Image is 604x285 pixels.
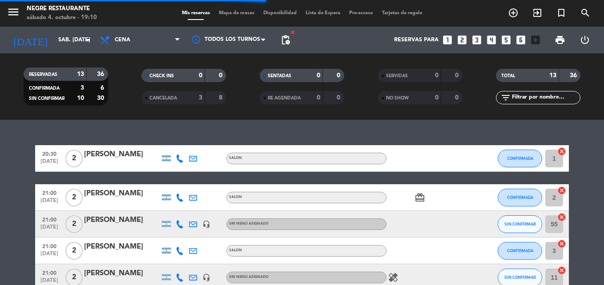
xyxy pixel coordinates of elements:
i: looks_two [456,34,468,46]
div: LOG OUT [572,27,597,53]
span: Mapa de mesas [214,11,259,16]
span: 2 [65,242,83,260]
span: CONFIRMADA [29,86,60,91]
span: TOTAL [501,74,515,78]
strong: 0 [435,72,439,79]
i: search [580,8,591,18]
span: fiber_manual_record [290,30,295,35]
button: SIN CONFIRMAR [498,215,542,233]
span: SALON [229,249,242,252]
i: add_box [530,34,541,46]
span: SERVIDAS [386,74,408,78]
strong: 6 [101,85,106,91]
span: SIN CONFIRMAR [29,96,64,101]
strong: 8 [219,95,224,101]
i: cancel [557,213,566,222]
button: CONFIRMADA [498,189,542,206]
span: CONFIRMADA [507,248,533,253]
button: CONFIRMADA [498,242,542,260]
span: SIN CONFIRMAR [504,275,536,280]
i: cancel [557,186,566,195]
i: add_circle_outline [508,8,519,18]
strong: 13 [77,71,84,77]
i: cancel [557,266,566,275]
i: card_giftcard [415,192,425,203]
div: [PERSON_NAME] [84,268,160,279]
i: power_settings_new [580,35,590,45]
strong: 0 [199,72,202,79]
strong: 0 [455,95,460,101]
span: Sin menú asignado [229,275,269,279]
span: CANCELADA [149,96,177,100]
span: RE AGENDADA [268,96,301,100]
span: CONFIRMADA [507,195,533,200]
span: 2 [65,150,83,167]
i: looks_5 [500,34,512,46]
span: Mis reservas [177,11,214,16]
span: SIN CONFIRMAR [504,222,536,226]
span: [DATE] [38,198,60,208]
i: looks_4 [486,34,497,46]
span: Cena [115,37,130,43]
strong: 13 [549,72,556,79]
div: sábado 4. octubre - 19:10 [27,13,97,22]
span: SALON [229,195,242,199]
div: [PERSON_NAME] [84,214,160,226]
i: looks_one [442,34,453,46]
button: CONFIRMADA [498,150,542,167]
strong: 0 [455,72,460,79]
i: cancel [557,239,566,248]
strong: 0 [219,72,224,79]
span: CHECK INS [149,74,174,78]
i: headset_mic [202,273,210,281]
i: filter_list [500,92,511,103]
i: exit_to_app [532,8,543,18]
div: [PERSON_NAME] [84,241,160,253]
span: 21:00 [38,214,60,224]
strong: 10 [77,95,84,101]
span: Tarjetas de regalo [378,11,427,16]
strong: 0 [317,95,320,101]
span: 21:00 [38,241,60,251]
span: 20:30 [38,148,60,158]
strong: 0 [317,72,320,79]
strong: 0 [337,72,342,79]
strong: 36 [97,71,106,77]
div: [PERSON_NAME] [84,188,160,199]
span: Sin menú asignado [229,222,269,226]
i: looks_6 [515,34,527,46]
span: RESERVADAS [29,72,57,77]
i: looks_3 [471,34,483,46]
i: menu [7,5,20,19]
span: Lista de Espera [301,11,345,16]
span: 2 [65,215,83,233]
span: Pre-acceso [345,11,378,16]
button: menu [7,5,20,22]
i: healing [388,272,399,283]
strong: 36 [570,72,579,79]
span: 2 [65,189,83,206]
div: [PERSON_NAME] [84,149,160,160]
span: Disponibilidad [259,11,301,16]
span: CONFIRMADA [507,156,533,161]
i: [DATE] [7,30,54,50]
span: Reservas para [394,37,439,43]
span: print [555,35,565,45]
span: [DATE] [38,251,60,261]
i: cancel [557,147,566,156]
span: 21:00 [38,187,60,198]
span: SALON [229,156,242,160]
i: arrow_drop_down [83,35,93,45]
span: SENTADAS [268,74,291,78]
span: pending_actions [280,35,291,45]
strong: 3 [199,95,202,101]
div: Negre Restaurante [27,4,97,13]
strong: 3 [81,85,84,91]
span: NO SHOW [386,96,409,100]
input: Filtrar por nombre... [511,93,580,103]
i: turned_in_not [556,8,567,18]
strong: 0 [337,95,342,101]
strong: 0 [435,95,439,101]
span: [DATE] [38,224,60,234]
span: 21:00 [38,267,60,277]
